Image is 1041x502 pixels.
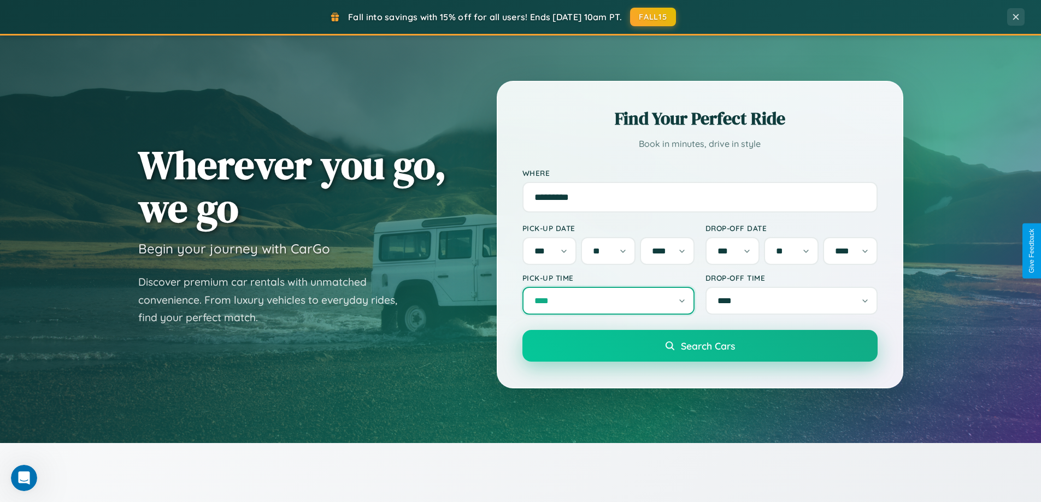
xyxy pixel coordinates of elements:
label: Pick-up Date [522,223,695,233]
label: Drop-off Time [705,273,878,282]
h2: Find Your Perfect Ride [522,107,878,131]
iframe: Intercom live chat [11,465,37,491]
h3: Begin your journey with CarGo [138,240,330,257]
h1: Wherever you go, we go [138,143,446,229]
span: Fall into savings with 15% off for all users! Ends [DATE] 10am PT. [348,11,622,22]
button: Search Cars [522,330,878,362]
button: FALL15 [630,8,676,26]
p: Book in minutes, drive in style [522,136,878,152]
label: Drop-off Date [705,223,878,233]
div: Give Feedback [1028,229,1036,273]
label: Where [522,168,878,178]
label: Pick-up Time [522,273,695,282]
span: Search Cars [681,340,735,352]
p: Discover premium car rentals with unmatched convenience. From luxury vehicles to everyday rides, ... [138,273,411,327]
